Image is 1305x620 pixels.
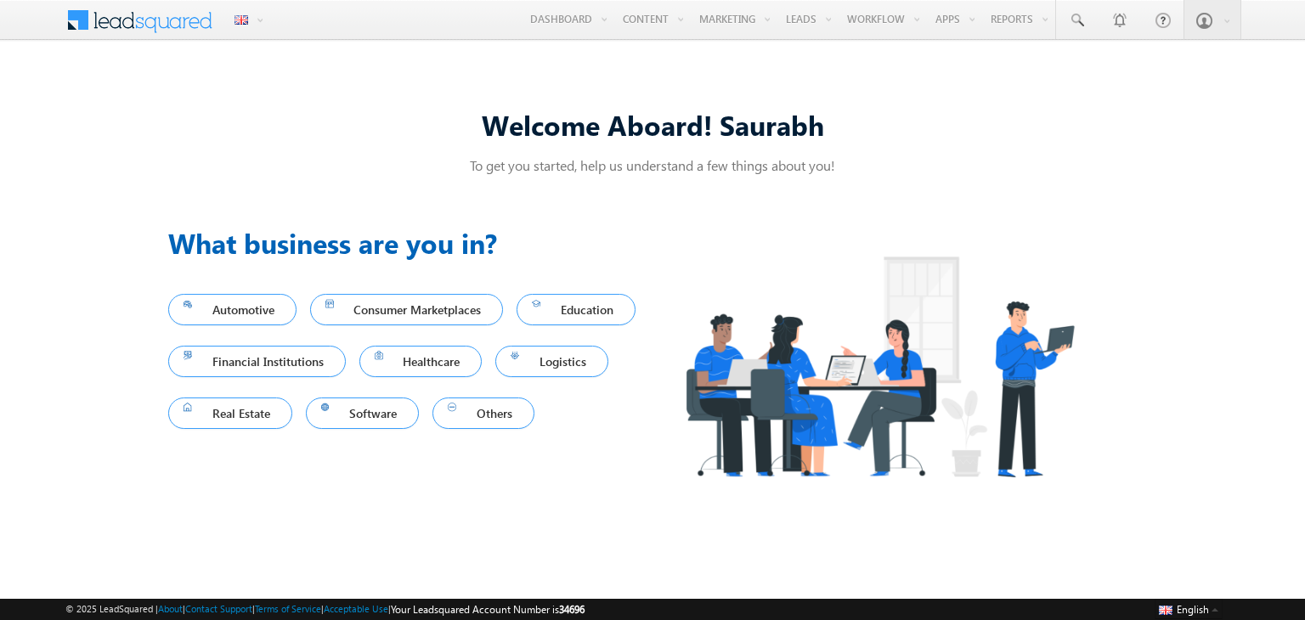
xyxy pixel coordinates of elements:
span: Software [321,402,404,425]
span: Logistics [511,350,593,373]
span: Automotive [184,298,281,321]
span: Real Estate [184,402,277,425]
h3: What business are you in? [168,223,652,263]
span: 34696 [559,603,585,616]
span: Financial Institutions [184,350,330,373]
p: To get you started, help us understand a few things about you! [168,156,1137,174]
div: Welcome Aboard! Saurabh [168,106,1137,143]
a: Contact Support [185,603,252,614]
a: Terms of Service [255,603,321,614]
span: Others [448,402,519,425]
span: Your Leadsquared Account Number is [391,603,585,616]
span: © 2025 LeadSquared | | | | | [65,601,585,617]
span: English [1177,603,1209,616]
span: Consumer Marketplaces [325,298,489,321]
span: Healthcare [375,350,467,373]
img: Industry.png [652,223,1106,510]
a: About [158,603,183,614]
button: English [1155,599,1223,619]
a: Acceptable Use [324,603,388,614]
span: Education [532,298,620,321]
